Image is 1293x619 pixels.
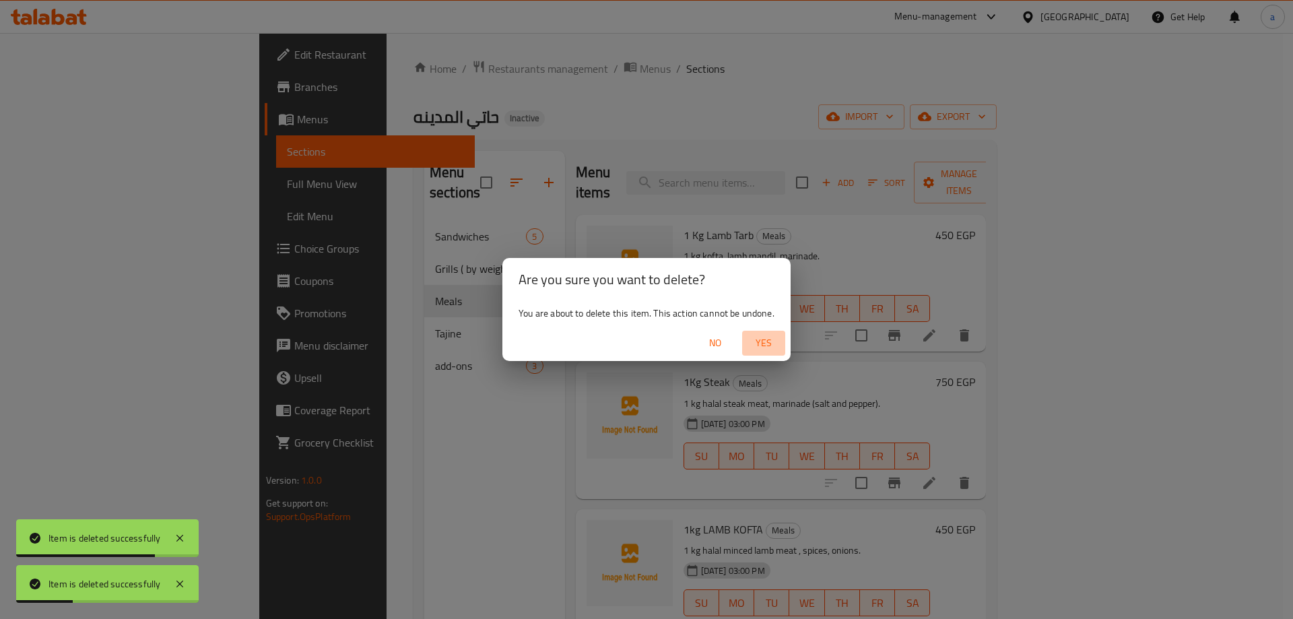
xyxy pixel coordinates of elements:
[699,335,731,352] span: No
[502,301,791,325] div: You are about to delete this item. This action cannot be undone.
[748,335,780,352] span: Yes
[519,269,774,290] h2: Are you sure you want to delete?
[742,331,785,356] button: Yes
[48,531,161,546] div: Item is deleted successfully
[48,577,161,591] div: Item is deleted successfully
[694,331,737,356] button: No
